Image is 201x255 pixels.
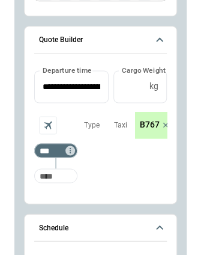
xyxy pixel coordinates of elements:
[34,168,77,183] div: Too short
[34,214,167,242] button: Schedule
[149,81,158,91] p: kg
[135,112,167,138] div: scrollable content
[114,120,127,130] p: Taxi
[34,143,77,158] div: Too short
[43,65,92,75] label: Departure time
[84,120,100,130] p: Type
[39,224,68,232] h6: Schedule
[122,65,166,75] label: Cargo Weight
[140,120,160,130] p: B767
[39,36,83,44] h6: Quote Builder
[34,70,100,102] input: Choose date, selected date is Sep 2, 2025
[34,26,167,54] button: Quote Builder
[34,70,167,188] div: Quote Builder
[39,116,57,134] span: Aircraft selection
